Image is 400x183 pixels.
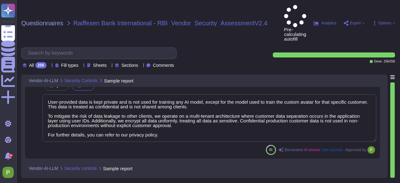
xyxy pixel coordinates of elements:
[73,20,267,26] span: Raiffesen Bank International - RBI_Vendor_Security_AssessmentV2.4
[284,5,306,41] span: Pre-calculating autofill
[374,60,382,63] span: Done:
[285,148,321,152] span: Generative AI answer
[1,166,18,179] button: user
[2,167,14,178] img: user
[64,78,98,83] span: Security Controls
[35,62,47,68] div: 256
[378,21,391,25] span: Options
[29,166,58,171] span: Vendor-AI-LLM
[42,94,376,142] textarea: User-provided data is kept private and is not used for training any AI model, except for the mode...
[350,21,361,25] span: Export
[153,63,174,67] span: Comments
[384,60,395,63] span: 256 / 256
[321,21,336,25] span: Analytics
[103,166,132,171] span: Sample report
[345,148,366,152] span: Approved by
[121,63,138,67] span: Sections
[367,146,375,154] img: user
[64,166,97,171] span: Security controls
[104,78,133,83] span: Sample report
[9,154,13,157] div: 9+
[314,21,336,26] button: Analytics
[29,78,58,83] span: Vendor-AI-LLM
[322,148,343,152] span: See sources
[61,63,78,67] span: Fill types
[93,63,107,67] span: Sheets
[29,63,34,67] span: All
[269,148,272,151] span: 81
[25,48,176,59] input: Search by keywords
[21,20,63,26] span: Questionnaires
